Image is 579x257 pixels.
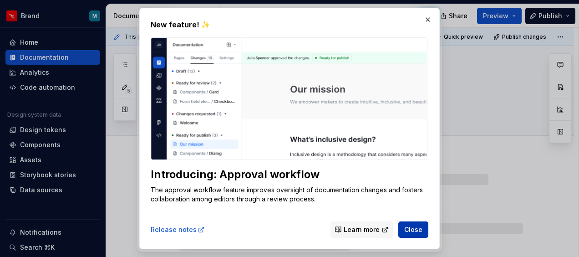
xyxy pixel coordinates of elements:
[151,225,205,234] a: Release notes
[151,209,427,218] li: Mark pages with a status to ensure that documentation changes are reviewed
[151,185,427,204] p: The approval workflow feature improves oversight of documentation changes and fosters collaborati...
[404,225,422,234] span: Close
[151,19,428,30] h2: New feature! ✨
[151,167,427,182] div: Introducing: Approval workflow
[398,221,428,238] button: Close
[344,225,380,234] span: Learn more
[330,221,393,238] a: Learn more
